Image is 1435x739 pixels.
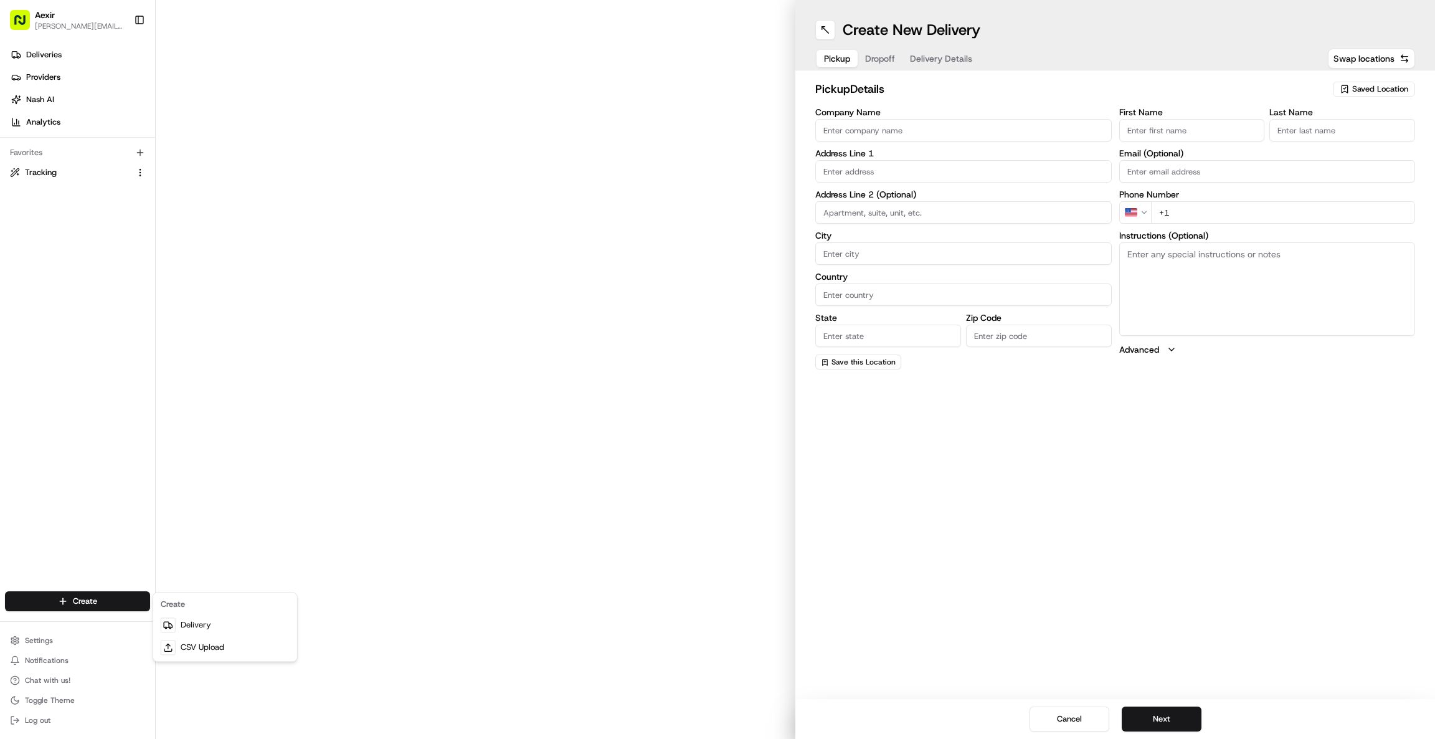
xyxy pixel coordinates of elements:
input: Enter address [815,160,1112,183]
span: Pylon [124,309,151,318]
span: Pickup [824,52,850,65]
img: Grace Nketiah [12,215,32,235]
label: Company Name [815,108,1112,117]
input: Enter company name [815,119,1112,141]
span: [DATE] [110,227,136,237]
span: Delivery Details [910,52,972,65]
input: Clear [32,80,206,93]
label: City [815,231,1112,240]
a: Powered byPylon [88,308,151,318]
img: 8571987876998_91fb9ceb93ad5c398215_72.jpg [26,119,49,141]
span: Wisdom [PERSON_NAME] [39,193,133,203]
input: Enter zip code [966,325,1112,347]
a: 💻API Documentation [100,274,205,296]
span: Providers [26,72,60,83]
div: We're available if you need us! [56,131,171,141]
span: Tracking [25,167,57,178]
img: Nash [12,12,37,37]
label: Country [815,272,1112,281]
label: Last Name [1269,108,1415,117]
span: • [103,227,108,237]
span: Nash AI [26,94,54,105]
input: Enter state [815,325,961,347]
button: Cancel [1030,707,1109,732]
div: Start new chat [56,119,204,131]
a: 📗Knowledge Base [7,274,100,296]
span: • [135,193,140,203]
p: Welcome 👋 [12,50,227,70]
button: Next [1122,707,1201,732]
span: Settings [25,636,53,646]
span: Notifications [25,656,69,665]
span: Knowledge Base [25,279,95,291]
input: Enter last name [1269,119,1415,141]
span: [PERSON_NAME][EMAIL_ADDRESS][DOMAIN_NAME] [35,21,124,31]
label: State [815,313,961,322]
a: CSV Upload [156,636,295,659]
span: Aexir [35,9,55,21]
span: Dropoff [865,52,895,65]
label: Instructions (Optional) [1119,231,1416,240]
label: Advanced [1119,343,1159,356]
label: Zip Code [966,313,1112,322]
a: Delivery [156,614,295,636]
div: Favorites [5,143,150,163]
label: Email (Optional) [1119,149,1416,158]
span: Log out [25,715,50,725]
label: Address Line 1 [815,149,1112,158]
span: API Documentation [118,279,200,291]
label: First Name [1119,108,1265,117]
input: Enter first name [1119,119,1265,141]
span: Toggle Theme [25,695,75,705]
input: Apartment, suite, unit, etc. [815,201,1112,224]
span: Create [73,596,97,607]
h2: pickup Details [815,80,1325,98]
img: 1736555255976-a54dd68f-1ca7-489b-9aae-adbdc363a1c4 [12,119,35,141]
input: Enter city [815,242,1112,265]
div: 📗 [12,280,22,290]
span: Deliveries [26,49,62,60]
img: Wisdom Oko [12,181,32,206]
button: See all [193,160,227,174]
span: Chat with us! [25,675,70,685]
div: 💻 [105,280,115,290]
span: Saved Location [1352,83,1408,95]
img: 1736555255976-a54dd68f-1ca7-489b-9aae-adbdc363a1c4 [25,194,35,204]
span: [PERSON_NAME] [39,227,101,237]
span: Save this Location [831,357,896,367]
input: Enter email address [1119,160,1416,183]
button: Start new chat [212,123,227,138]
input: Enter phone number [1151,201,1416,224]
span: [DATE] [142,193,168,203]
label: Phone Number [1119,190,1416,199]
img: 1736555255976-a54dd68f-1ca7-489b-9aae-adbdc363a1c4 [25,227,35,237]
div: Past conversations [12,162,80,172]
input: Enter country [815,284,1112,306]
h1: Create New Delivery [843,20,980,40]
span: Swap locations [1333,52,1395,65]
label: Address Line 2 (Optional) [815,190,1112,199]
span: Analytics [26,117,60,128]
div: Create [156,595,295,614]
